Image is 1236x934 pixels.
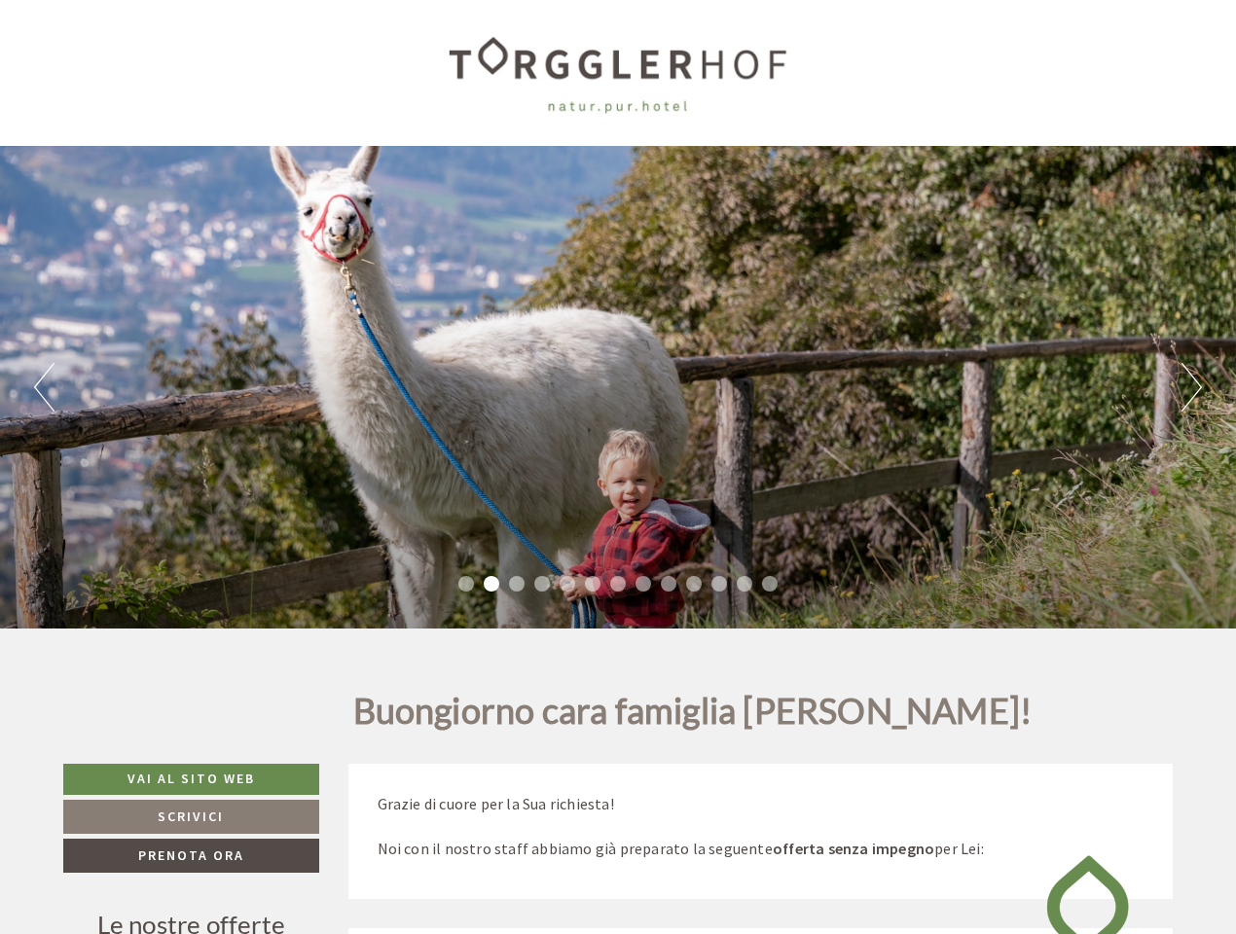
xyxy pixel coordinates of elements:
[63,764,319,795] a: Vai al sito web
[63,839,319,873] a: Prenota ora
[378,793,1145,860] p: Grazie di cuore per la Sua richiesta! Noi con il nostro staff abbiamo già preparato la seguente p...
[353,692,1033,740] h1: Buongiorno cara famiglia [PERSON_NAME]!
[773,839,934,858] strong: offerta senza impegno
[1181,363,1202,412] button: Next
[63,800,319,834] a: Scrivici
[34,363,55,412] button: Previous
